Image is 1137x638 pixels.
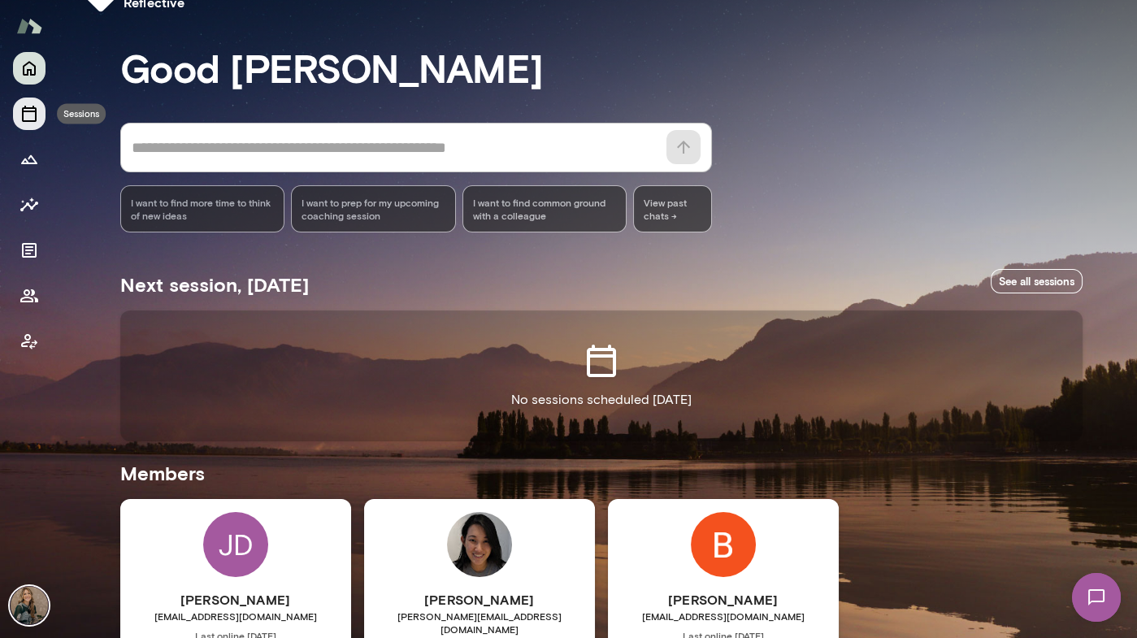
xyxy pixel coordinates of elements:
h6: [PERSON_NAME] [608,590,839,610]
span: [EMAIL_ADDRESS][DOMAIN_NAME] [120,610,351,623]
h6: [PERSON_NAME] [120,590,351,610]
h6: [PERSON_NAME] [364,590,595,610]
span: [EMAIL_ADDRESS][DOMAIN_NAME] [608,610,839,623]
span: [PERSON_NAME][EMAIL_ADDRESS][DOMAIN_NAME] [364,610,595,636]
span: I want to find more time to think of new ideas [131,196,275,222]
div: I want to prep for my upcoming coaching session [291,185,456,232]
div: JD [203,512,268,577]
img: Jessica Brown [10,586,49,625]
button: Home [13,52,46,85]
img: Willa Peng [447,512,512,577]
button: Documents [13,234,46,267]
h5: Members [120,460,1083,486]
button: Client app [13,325,46,358]
button: Insights [13,189,46,221]
button: Growth Plan [13,143,46,176]
span: View past chats -> [633,185,711,232]
h5: Next session, [DATE] [120,271,309,297]
div: I want to find common ground with a colleague [462,185,627,232]
p: No sessions scheduled [DATE] [511,390,692,410]
button: Members [13,280,46,312]
img: Mento [16,11,42,41]
div: I want to find more time to think of new ideas [120,185,285,232]
div: Sessions [57,104,106,124]
h3: Good [PERSON_NAME] [120,45,1083,90]
a: See all sessions [991,269,1083,294]
span: I want to prep for my upcoming coaching session [302,196,445,222]
img: Bailey Mellos [691,512,756,577]
span: I want to find common ground with a colleague [473,196,617,222]
button: Sessions [13,98,46,130]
